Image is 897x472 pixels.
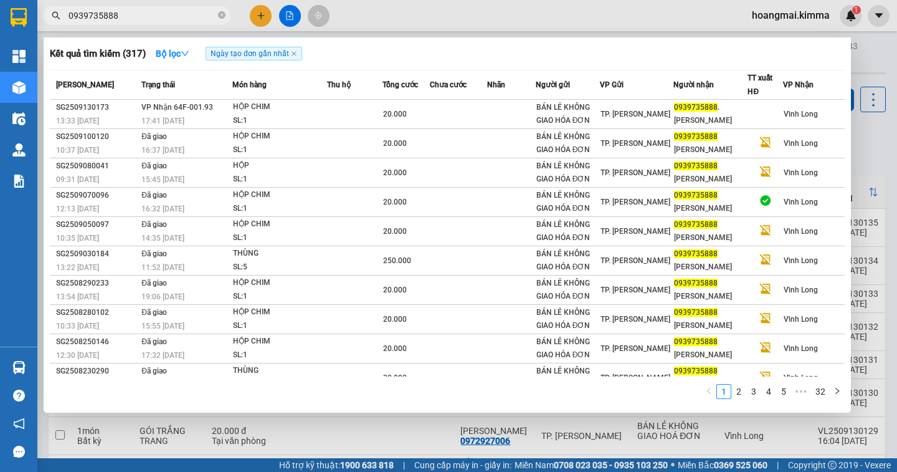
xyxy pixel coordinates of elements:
span: Món hàng [232,80,267,89]
div: SL: 5 [233,261,326,274]
span: TP. [PERSON_NAME] [600,168,670,177]
span: Vĩnh Long [784,344,818,353]
li: 4 [761,384,776,399]
span: Người gửi [536,80,570,89]
div: SG2509080041 [56,160,138,173]
div: SL: 1 [233,114,326,128]
div: SG2508250146 [56,335,138,349]
button: left [701,384,716,399]
span: Đã giao [141,308,167,317]
span: 0939735888 [674,279,718,287]
img: solution-icon [12,175,26,188]
span: close-circle [218,10,225,22]
span: TP. [PERSON_NAME] [600,315,670,324]
li: Previous Page [701,384,716,399]
div: [PERSON_NAME] [674,349,747,362]
div: . [674,101,747,114]
span: 0939735888 [674,367,718,375]
span: Vĩnh Long [784,315,818,324]
span: search [52,11,60,20]
span: down [181,49,189,58]
h3: Kết quả tìm kiếm ( 317 ) [50,47,146,60]
div: BÁN LẺ KHÔNG GIAO HÓA ĐƠN [536,130,599,157]
a: 1 [717,385,731,398]
div: SL: 1 [233,319,326,333]
div: HỘP [233,159,326,173]
div: SL: 1 [233,290,326,304]
li: 1 [716,384,731,399]
span: VP Nhận 64F-001.93 [141,103,213,112]
span: Vĩnh Long [784,286,818,294]
div: SG2509030184 [56,248,138,261]
span: Chưa cước [430,80,467,89]
div: SL: 1 [233,143,326,157]
a: 2 [732,385,746,398]
span: VP Gửi [600,80,624,89]
div: SG2509130173 [56,101,138,114]
span: 15:55 [DATE] [141,322,184,330]
div: BÁN LẺ KHÔNG GIAO HÓA ĐƠN [536,189,599,215]
div: SG2509070096 [56,189,138,202]
span: 09:31 [DATE] [56,175,99,184]
span: 16:32 [DATE] [141,205,184,213]
span: 0939735888 [674,337,718,346]
div: SG2508280102 [56,306,138,319]
span: Vĩnh Long [784,227,818,236]
span: TT xuất HĐ [747,74,772,96]
li: Next 5 Pages [791,384,811,399]
span: 0939735888 [674,132,718,141]
button: Bộ lọcdown [146,44,199,64]
span: 13:33 [DATE] [56,117,99,125]
a: 5 [777,385,790,398]
div: SL: 1 [233,202,326,216]
span: TP. [PERSON_NAME] [600,256,670,265]
span: 16:37 [DATE] [141,146,184,155]
span: Vĩnh Long [784,139,818,148]
input: Tìm tên, số ĐT hoặc mã đơn [69,9,216,22]
span: 14:35 [DATE] [141,234,184,243]
span: question-circle [13,390,25,402]
span: Nhãn [487,80,505,89]
span: close-circle [218,11,225,19]
span: TP. [PERSON_NAME] [600,373,670,382]
span: TP. [PERSON_NAME] [600,198,670,206]
a: 32 [812,385,829,398]
a: 4 [762,385,776,398]
li: Next Page [830,384,845,399]
img: warehouse-icon [12,361,26,374]
span: Đã giao [141,367,167,375]
div: [PERSON_NAME] [674,114,747,127]
span: TP. [PERSON_NAME] [600,344,670,353]
div: THÙNG [233,247,326,261]
div: HỘP CHIM [233,276,326,290]
span: 20.000 [383,110,407,118]
li: 5 [776,384,791,399]
div: SL: 1 [233,173,326,186]
div: [PERSON_NAME] [674,202,747,215]
div: BÁN LẺ KHÔNG GIAO HÓA ĐƠN [536,101,599,127]
img: warehouse-icon [12,81,26,94]
div: BÁN LẺ KHÔNG GIAO HÓA ĐƠN [536,306,599,332]
div: [PERSON_NAME] [674,319,747,332]
span: [PERSON_NAME] [56,80,114,89]
span: Vĩnh Long [784,256,818,265]
span: close [291,51,297,57]
div: BÁN LẺ KHÔNG GIAO HÓA ĐƠN [536,335,599,362]
span: 10:33 [DATE] [56,322,99,330]
span: 0939735888 [674,308,718,317]
div: [PERSON_NAME] [674,143,747,157]
span: 0939735888 [674,161,718,170]
img: logo-vxr [11,8,27,27]
span: Đã giao [141,132,167,141]
span: left [705,387,713,395]
span: 17:32 [DATE] [141,351,184,360]
span: 0939735888 [674,249,718,258]
span: TP. [PERSON_NAME] [600,286,670,294]
span: Đã giao [141,279,167,287]
span: 0939735888 [674,220,718,229]
span: Đã giao [141,191,167,200]
div: [PERSON_NAME] [674,261,747,274]
li: 32 [811,384,830,399]
span: 30.000 [383,373,407,382]
span: 13:22 [DATE] [56,263,99,272]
